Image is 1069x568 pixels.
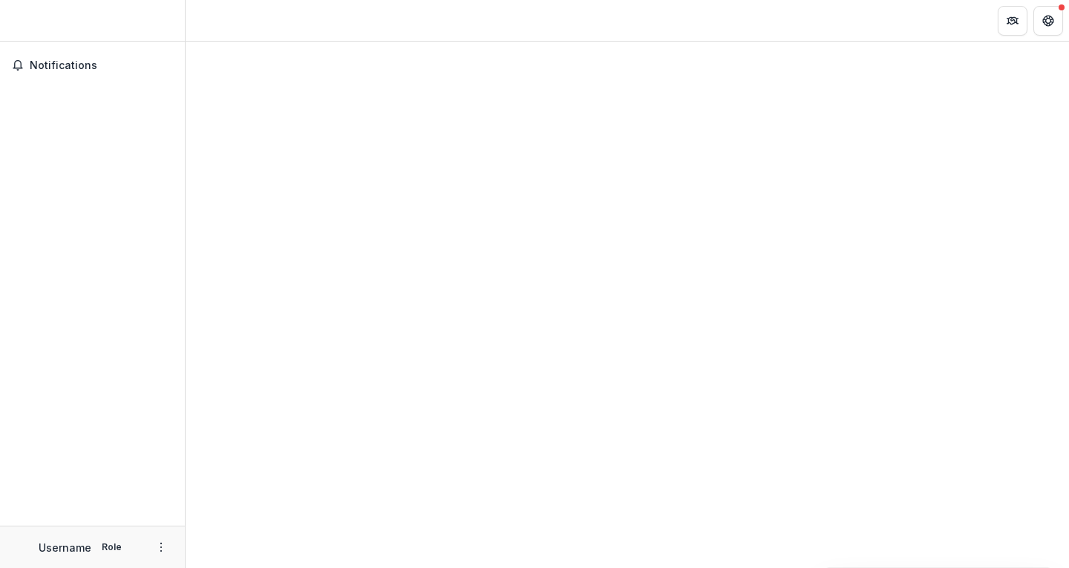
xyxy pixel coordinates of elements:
[97,541,126,554] p: Role
[1033,6,1063,36] button: Get Help
[39,540,91,555] p: Username
[152,538,170,556] button: More
[998,6,1027,36] button: Partners
[30,59,173,72] span: Notifications
[6,53,179,77] button: Notifications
